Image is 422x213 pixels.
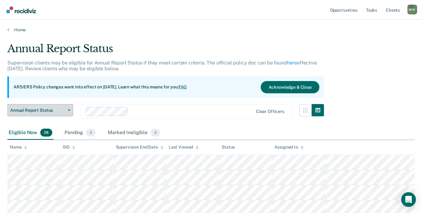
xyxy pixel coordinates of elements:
div: Supervision End Date [116,145,164,150]
div: Annual Report Status [7,42,324,60]
p: ARS/ERS Policy changes went into effect on [DATE]. Learn what this means for you: [14,84,187,90]
a: Home [7,27,415,33]
span: Annual Report Status [10,108,65,113]
button: Acknowledge & Close [261,81,319,93]
div: Name [10,145,27,150]
div: SID [63,145,75,150]
span: 0 [86,129,96,137]
div: Pending0 [63,126,97,140]
div: Clear officers [256,109,284,114]
div: Open Intercom Messenger [401,192,416,207]
div: Last Viewed [169,145,199,150]
p: Supervision clients may be eligible for Annual Report Status if they meet certain criteria. The o... [7,60,317,72]
div: M W [407,5,417,14]
img: Recidiviz [6,6,36,13]
button: Profile dropdown button [407,5,417,14]
div: Assigned to [274,145,303,150]
div: Marked Ineligible0 [107,126,161,140]
div: Status [222,145,235,150]
span: 28 [40,129,52,137]
button: Annual Report Status [7,104,73,116]
div: Eligible Now28 [7,126,53,140]
a: FAQ [179,84,187,89]
span: 0 [151,129,160,137]
a: here [287,60,297,66]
